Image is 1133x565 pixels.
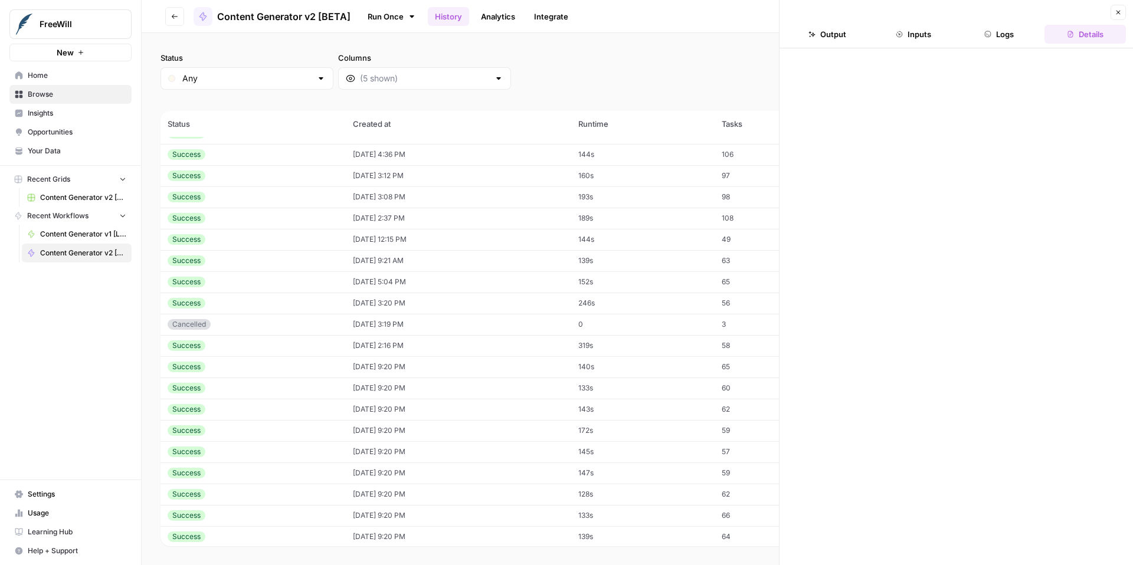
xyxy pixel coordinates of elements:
td: [DATE] 2:16 PM [346,335,571,356]
span: Usage [28,508,126,518]
td: [DATE] 3:12 PM [346,165,571,186]
td: [DATE] 9:20 PM [346,356,571,377]
td: 97 [715,165,827,186]
td: [DATE] 9:20 PM [346,441,571,462]
a: Run Once [360,6,423,27]
td: 160s [571,165,715,186]
div: Success [168,192,205,202]
div: Success [168,489,205,500]
span: Content Generator v2 [BETA] [217,9,351,24]
td: 98 [715,186,827,208]
span: Opportunities [28,127,126,137]
td: 65 [715,271,827,293]
td: 66 [715,505,827,526]
div: Success [168,531,205,542]
td: 319s [571,335,715,356]
td: 59 [715,462,827,484]
button: Details [1044,25,1126,44]
td: 189s [571,208,715,229]
button: Output [787,25,868,44]
td: [DATE] 9:20 PM [346,399,571,420]
button: Inputs [873,25,954,44]
div: Success [168,170,205,181]
span: FreeWill [40,18,111,30]
button: New [9,44,132,61]
td: 57 [715,441,827,462]
div: Success [168,425,205,436]
div: Success [168,446,205,457]
td: 193s [571,186,715,208]
span: Settings [28,489,126,500]
a: Settings [9,485,132,504]
span: Recent Grids [27,174,70,185]
td: 62 [715,484,827,505]
td: [DATE] 4:36 PM [346,144,571,165]
td: 147s [571,462,715,484]
div: Success [168,149,205,160]
div: Success [168,277,205,287]
div: Success [168,362,205,372]
div: Success [168,213,205,224]
td: [DATE] 12:15 PM [346,229,571,250]
td: 58 [715,335,827,356]
a: History [428,7,469,26]
span: Recent Workflows [27,211,89,221]
td: 144s [571,229,715,250]
div: Success [168,298,205,308]
span: Insights [28,108,126,119]
span: (356 records) [161,90,1114,111]
a: Insights [9,104,132,123]
td: [DATE] 3:19 PM [346,314,571,335]
a: Content Generator v1 [LIVE] [22,225,132,244]
a: Home [9,66,132,85]
td: 62 [715,399,827,420]
button: Workspace: FreeWill [9,9,132,39]
td: 139s [571,250,715,271]
td: 59 [715,420,827,441]
div: Success [168,510,205,521]
td: [DATE] 9:20 PM [346,377,571,399]
span: Content Generator v2 [DRAFT] Test [40,192,126,203]
a: Content Generator v2 [BETA] [22,244,132,262]
label: Status [161,52,333,64]
td: 139s [571,526,715,547]
td: [DATE] 9:20 PM [346,462,571,484]
button: Recent Workflows [9,207,132,225]
th: Tasks [715,111,827,137]
label: Columns [338,52,511,64]
div: Success [168,340,205,351]
a: Content Generator v2 [DRAFT] Test [22,188,132,207]
button: Help + Support [9,541,132,560]
td: 63 [715,250,827,271]
td: 0 [571,314,715,335]
div: Success [168,234,205,245]
td: [DATE] 9:20 PM [346,505,571,526]
td: 64 [715,526,827,547]
td: [DATE] 2:37 PM [346,208,571,229]
td: 172s [571,420,715,441]
img: FreeWill Logo [14,14,35,35]
th: Status [161,111,346,137]
a: Usage [9,504,132,523]
td: 152s [571,271,715,293]
td: [DATE] 9:20 PM [346,526,571,547]
a: Integrate [527,7,575,26]
a: Content Generator v2 [BETA] [194,7,351,26]
span: Home [28,70,126,81]
td: [DATE] 9:20 PM [346,420,571,441]
a: Analytics [474,7,522,26]
span: Learning Hub [28,527,126,537]
td: [DATE] 3:20 PM [346,293,571,314]
td: [DATE] 3:08 PM [346,186,571,208]
td: 49 [715,229,827,250]
div: Cancelled [168,319,211,330]
td: 144s [571,144,715,165]
button: Recent Grids [9,170,132,188]
input: (5 shown) [360,73,489,84]
td: [DATE] 9:20 PM [346,484,571,505]
span: Your Data [28,146,126,156]
a: Learning Hub [9,523,132,541]
td: 56 [715,293,827,314]
td: 133s [571,505,715,526]
div: Success [168,468,205,478]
